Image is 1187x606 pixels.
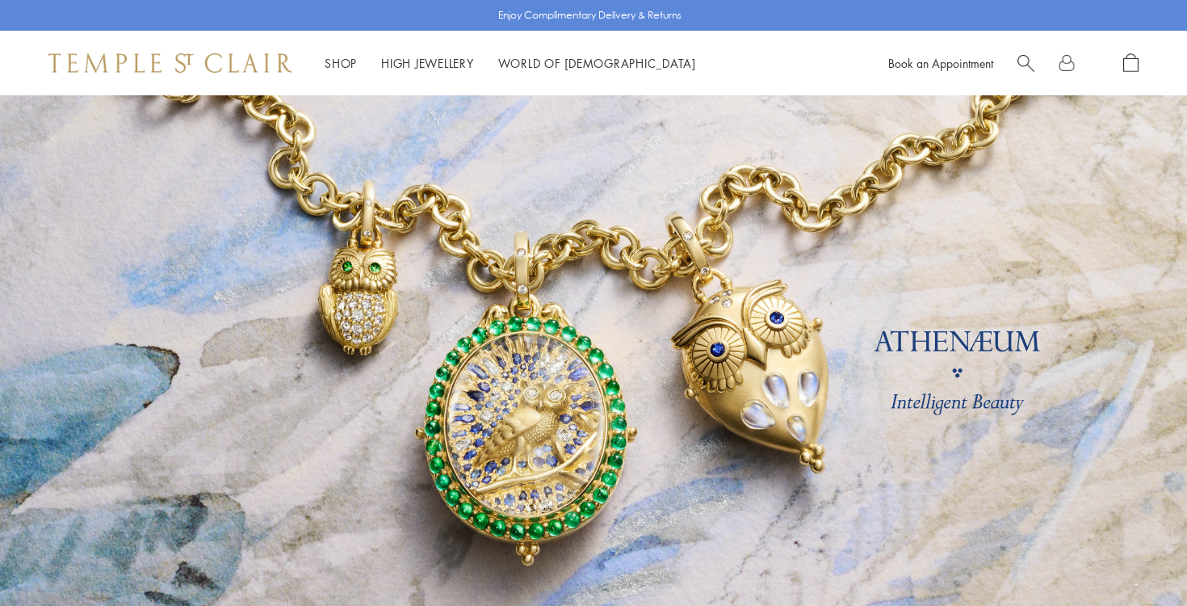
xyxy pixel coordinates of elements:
a: Book an Appointment [888,55,993,71]
p: Enjoy Complimentary Delivery & Returns [498,7,682,23]
a: High JewelleryHigh Jewellery [381,55,474,71]
img: Temple St. Clair [48,53,292,73]
a: World of [DEMOGRAPHIC_DATA]World of [DEMOGRAPHIC_DATA] [498,55,696,71]
nav: Main navigation [325,53,696,74]
a: ShopShop [325,55,357,71]
a: Search [1017,53,1034,74]
a: Open Shopping Bag [1123,53,1139,74]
